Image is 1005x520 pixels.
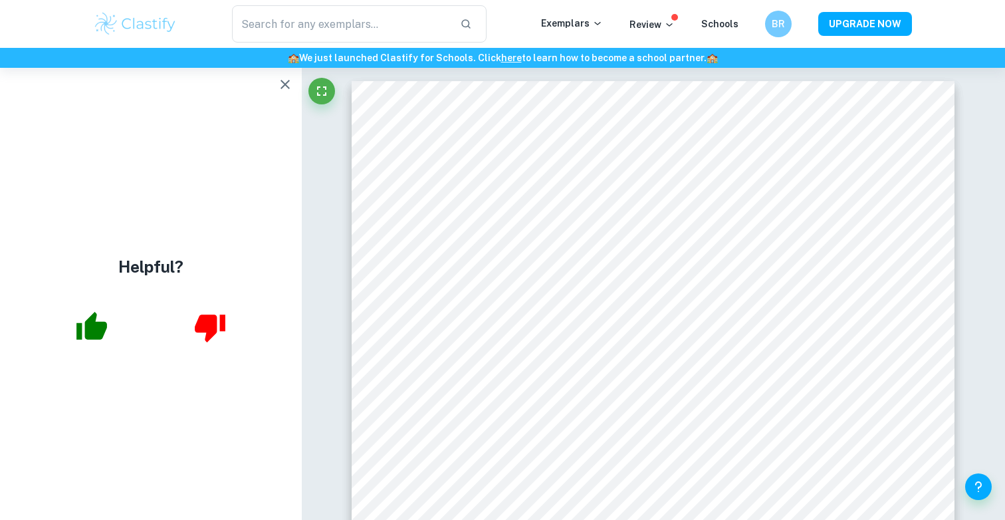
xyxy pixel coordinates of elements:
a: here [501,53,522,63]
h6: BR [771,17,786,31]
button: Fullscreen [308,78,335,104]
a: Schools [701,19,738,29]
p: Review [629,17,675,32]
button: Help and Feedback [965,473,992,500]
p: Exemplars [541,16,603,31]
button: UPGRADE NOW [818,12,912,36]
h6: We just launched Clastify for Schools. Click to learn how to become a school partner. [3,51,1002,65]
h4: Helpful? [118,255,183,279]
span: 🏫 [707,53,718,63]
button: BR [765,11,792,37]
img: Clastify logo [93,11,177,37]
span: 🏫 [288,53,299,63]
input: Search for any exemplars... [232,5,449,43]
